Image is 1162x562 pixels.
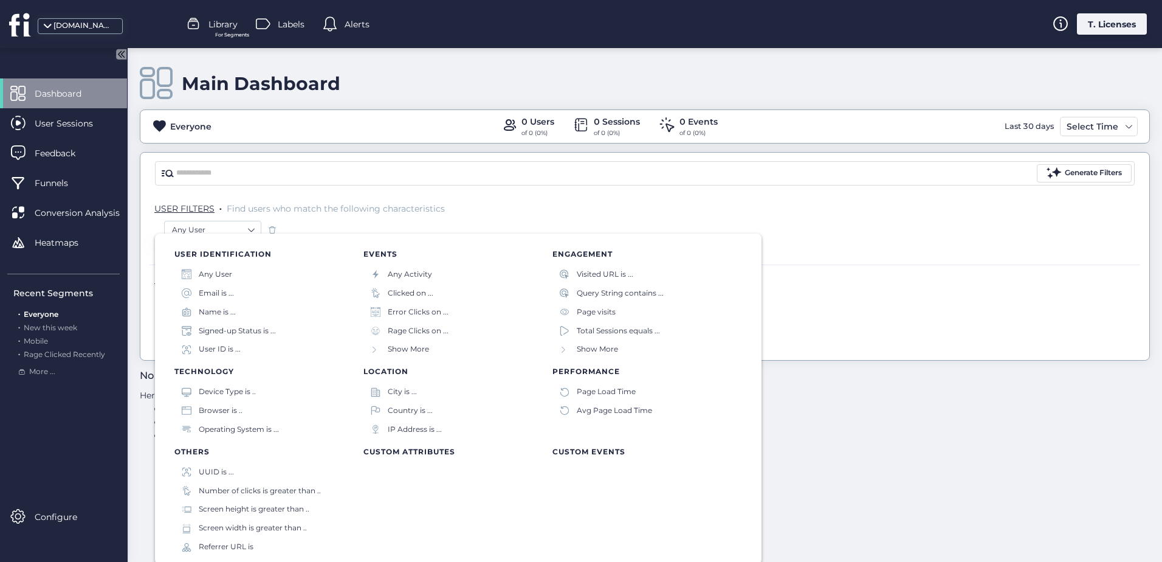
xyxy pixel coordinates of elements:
[35,147,94,160] span: Feedback
[199,467,234,478] div: UUID is ...
[35,206,138,220] span: Conversion Analysis
[1077,13,1147,35] div: T. Licenses
[208,18,238,31] span: Library
[199,288,234,299] div: Email is ...
[577,325,660,337] div: Total Sessions equals ...
[388,269,432,280] div: Any Activity
[199,485,321,497] div: Number of clicks is greater than ..
[577,269,633,280] div: Visited URL is ...
[199,344,241,355] div: User ID is ...
[29,366,55,378] span: More ...
[577,288,664,299] div: Query String contains ...
[154,296,255,306] span: Users that completed steps
[577,386,636,398] div: Page Load Time
[199,307,236,318] div: Name is ...
[388,386,417,398] div: City is ...
[345,18,370,31] span: Alerts
[577,344,618,355] span: Show More
[1065,167,1122,179] div: Generate Filters
[199,504,309,515] div: Screen height is greater than ..
[388,325,449,337] div: Rage Clicks on ...
[552,251,741,258] p: ENGAGEMENT
[154,274,219,285] span: EVENT FILTERS
[18,321,20,332] span: .
[363,448,552,456] p: CUSTOM ATTRIBUTES
[521,115,554,128] div: 0 Users
[199,325,276,337] div: Signed-up Status is ...
[172,221,253,239] nz-select-item: Any User
[594,128,640,138] div: of 0 (0%)
[24,310,58,319] span: Everyone
[199,386,256,398] div: Device Type is ..
[577,405,652,417] div: Avg Page Load Time
[388,344,429,355] span: Show More
[170,120,211,133] div: Everyone
[552,448,741,456] p: CUSTOM EVENTS
[577,307,616,318] div: Page visits
[174,368,363,375] p: TECHNOLOGY
[552,368,741,375] p: PERFORMANCE
[1064,119,1121,134] div: Select Time
[140,389,644,442] div: Here's what you can do to improve search:
[35,510,95,524] span: Configure
[35,87,100,100] span: Dashboard
[388,424,442,435] div: IP Address is ...
[1002,117,1057,136] div: Last 30 days
[521,128,554,138] div: of 0 (0%)
[388,307,449,318] div: Error Clicks on ...
[18,347,20,359] span: .
[388,288,433,299] div: Clicked on ...
[679,128,718,138] div: of 0 (0%)
[388,405,433,417] div: Country is ...
[215,31,249,39] span: For Segments
[24,350,105,359] span: Rage Clicked Recently
[679,115,718,128] div: 0 Events
[363,251,552,258] p: EVENTS
[278,18,304,31] span: Labels
[174,251,363,258] p: USER IDENTIFICATION
[199,424,279,435] div: Operating System is ...
[199,541,253,553] div: Referrer URL is
[18,307,20,319] span: .
[1037,164,1132,182] button: Generate Filters
[199,522,307,534] div: Screen width is greater than ..
[24,323,77,332] span: New this week
[35,117,111,130] span: User Sessions
[18,334,20,345] span: .
[199,269,232,280] div: Any User
[154,203,215,214] span: USER FILTERS
[35,236,97,249] span: Heatmaps
[227,203,445,214] span: Find users who match the following characteristics
[219,201,222,213] span: .
[53,20,114,32] div: [DOMAIN_NAME]
[140,368,644,384] h3: No sessions yet
[13,286,120,300] div: Recent Segments
[594,115,640,128] div: 0 Sessions
[199,405,242,417] div: Browser is ..
[363,368,552,375] p: LOCATION
[35,176,86,190] span: Funnels
[174,448,363,456] p: OTHERS
[24,336,48,345] span: Mobile
[182,72,340,95] div: Main Dashboard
